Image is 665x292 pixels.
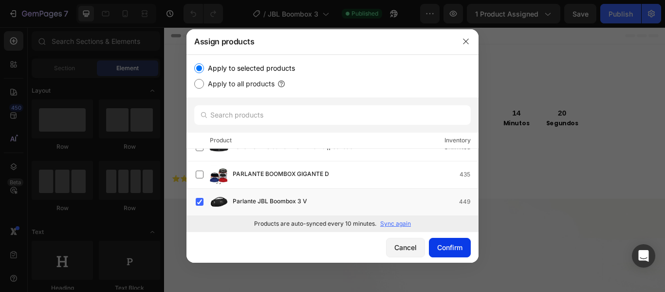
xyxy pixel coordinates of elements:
[445,95,483,106] div: 20
[437,242,462,253] div: Confirm
[254,219,376,228] p: Products are auto-synced every 10 minutes.
[445,106,483,118] p: Segundos
[459,197,478,207] div: 449
[429,238,471,257] button: Confirm
[9,170,575,184] p: ⭐⭐⭐⭐⭐ +100.000 [DEMOGRAPHIC_DATA] satisfechos en todo el país.
[233,196,307,207] span: Parlante JBL Boombox 3 V
[396,95,426,106] div: 14
[194,105,471,125] input: Search products
[394,242,417,253] div: Cancel
[209,192,229,212] img: product-img
[233,169,329,180] span: PARLANTE BOOMBOX GIGANTE D
[460,170,478,179] div: 435
[210,136,232,145] div: Product
[632,244,655,268] div: Open Intercom Messenger
[204,78,275,90] label: Apply to all products
[444,136,471,145] div: Inventory
[209,165,229,184] img: product-img
[386,238,425,257] button: Cancel
[186,29,453,54] div: Assign products
[396,106,426,118] p: Minutos
[186,55,479,232] div: />
[380,219,411,228] p: Sync again
[204,62,295,74] label: Apply to selected products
